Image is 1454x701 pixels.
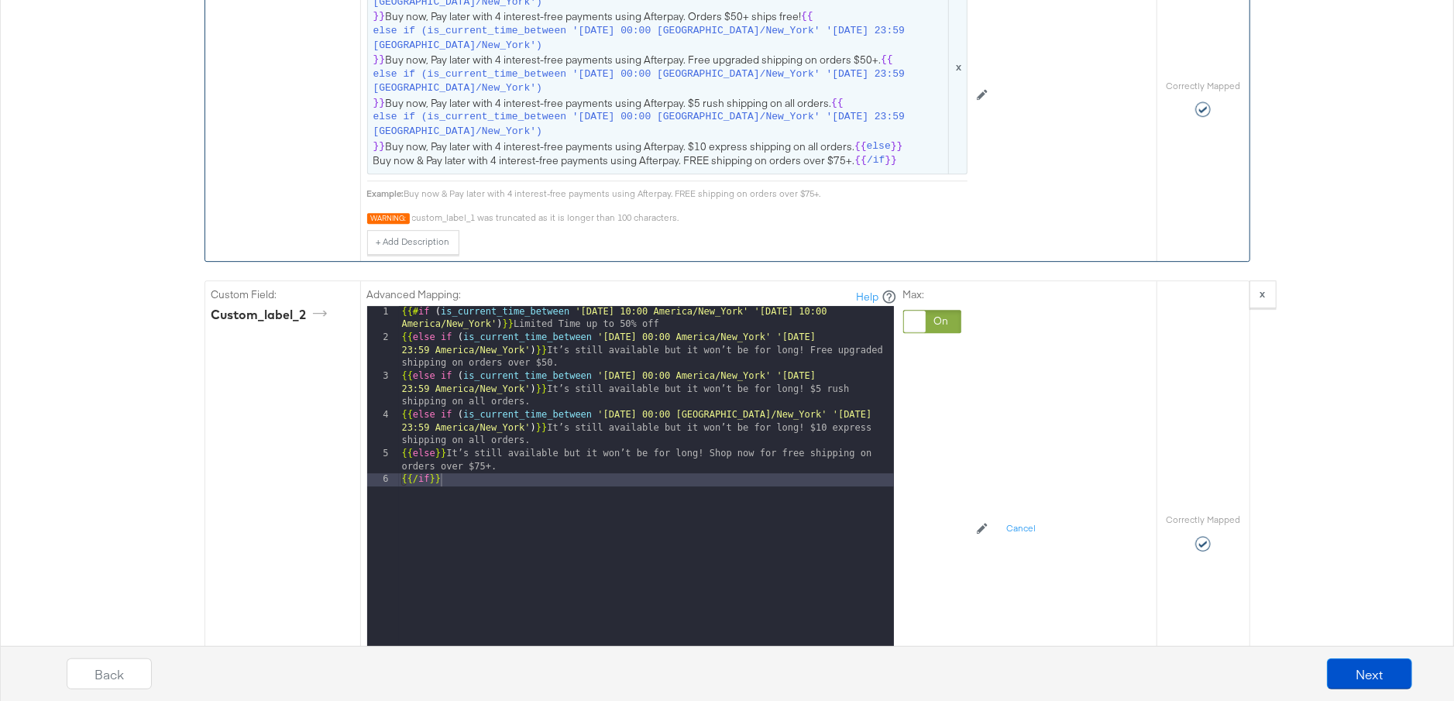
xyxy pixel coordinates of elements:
div: 4 [367,409,399,448]
label: Max: [903,287,961,302]
span: else if (is_current_time_between '[DATE] 00:00 [GEOGRAPHIC_DATA]/New_York' '[DATE] 23:59 [GEOGRAP... [373,24,946,53]
div: 6 [367,473,399,486]
div: 1 [367,306,399,332]
span: }} [885,153,898,168]
label: Correctly Mapped [1166,80,1240,92]
span: {{ [801,9,813,24]
span: }} [373,53,386,67]
div: 3 [367,370,399,409]
div: 2 [367,332,399,370]
a: Help [857,290,879,304]
button: Back [67,658,152,689]
label: Custom Field: [211,287,354,302]
span: }} [891,139,903,154]
button: + Add Description [367,230,459,255]
strong: x [1260,287,1266,301]
span: else if (is_current_time_between '[DATE] 00:00 [GEOGRAPHIC_DATA]/New_York' '[DATE] 23:59 [GEOGRAP... [373,67,946,96]
div: Buy now & Pay later with 4 interest-free payments using Afterpay. FREE shipping on orders over $75+. [404,187,968,200]
span: /if [867,153,885,168]
span: }} [373,96,386,111]
div: custom_label_1 was truncated as it is longer than 100 characters. [412,211,968,224]
div: 5 [367,448,399,473]
div: custom_label_2 [211,306,332,324]
span: {{ [831,96,844,111]
span: {{ [881,53,893,67]
span: else [867,139,891,154]
button: x [1249,280,1277,308]
span: }} [373,9,386,24]
div: Example: [367,187,404,200]
label: Correctly Mapped [1166,514,1240,526]
label: Advanced Mapping: [367,287,462,302]
div: Warning: [367,213,410,224]
button: Cancel [997,517,1045,541]
span: else if (is_current_time_between '[DATE] 00:00 [GEOGRAPHIC_DATA]/New_York' '[DATE] 23:59 [GEOGRAP... [373,110,946,139]
span: {{ [854,139,867,154]
button: Next [1327,658,1412,689]
span: {{ [855,153,868,168]
span: }} [373,139,386,154]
